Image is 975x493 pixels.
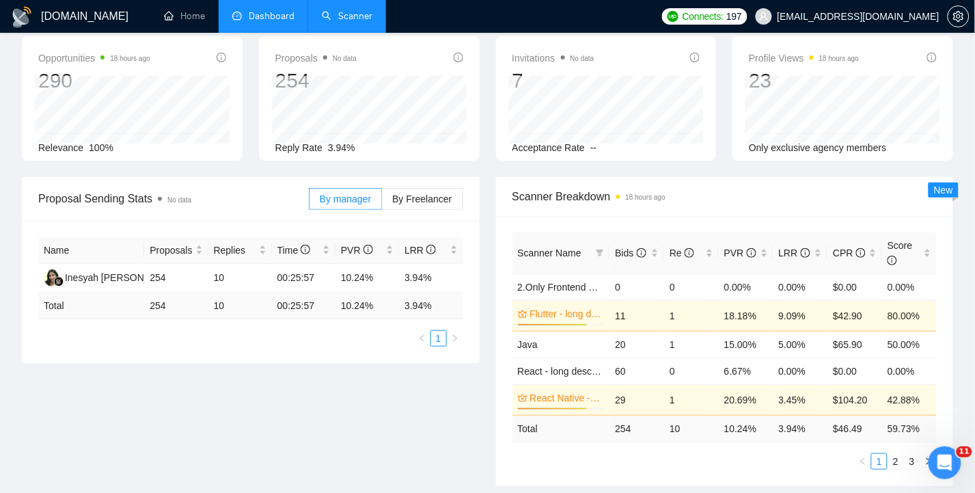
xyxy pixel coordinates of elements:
span: info-circle [856,248,866,258]
span: 100% [89,142,113,153]
img: logo [11,6,33,28]
th: Replies [208,237,272,264]
td: 15.00% [719,331,773,358]
td: $42.90 [827,300,882,331]
td: 80.00% [882,300,937,331]
button: right [920,453,937,470]
span: info-circle [690,53,700,62]
td: 10 [208,293,272,319]
button: setting [948,5,970,27]
span: Time [277,245,310,256]
td: 00:25:57 [272,293,335,319]
span: Proposals [275,50,357,66]
time: 18 hours ago [110,55,150,62]
span: CPR [833,248,865,258]
li: Next Page [920,453,937,470]
span: Acceptance Rate [512,142,586,153]
td: 10.24 % [719,415,773,442]
span: Opportunities [38,50,150,66]
th: Name [38,237,144,264]
button: right [447,330,463,347]
span: Scanner Breakdown [512,188,937,205]
span: info-circle [927,53,937,62]
span: info-circle [801,248,810,258]
td: 0.00% [773,358,828,384]
span: By manager [320,194,371,204]
li: 1 [430,330,447,347]
span: Only exclusive agency members [749,142,887,153]
iframe: Intercom live chat [929,447,961,479]
span: By Freelancer [392,194,452,204]
td: 3.94 % [399,293,463,319]
span: Score [888,240,913,266]
td: 3.45% [773,384,828,415]
span: right [924,457,933,466]
li: 3 [904,453,920,470]
li: 1 [871,453,888,470]
a: 1 [431,331,446,346]
img: upwork-logo.png [668,11,678,22]
div: 290 [38,68,150,94]
span: info-circle [426,245,436,254]
td: 42.88% [882,384,937,415]
a: 2.Only Frontend Developers - Agencies - alerts [518,282,717,293]
td: 10.24 % [335,293,399,319]
td: 18.18% [719,300,773,331]
li: 2 [888,453,904,470]
span: user [759,12,769,21]
span: PVR [724,248,756,258]
td: 1 [664,300,719,331]
span: info-circle [637,248,646,258]
span: Scanner Name [518,248,581,258]
td: 254 [144,264,208,293]
span: PVR [341,245,373,256]
td: $0.00 [827,358,882,384]
span: crown [518,393,527,403]
button: left [414,330,430,347]
li: Previous Page [855,453,871,470]
li: Next Page [447,330,463,347]
td: 5.00% [773,331,828,358]
td: Total [38,293,144,319]
span: setting [948,11,969,22]
span: info-circle [888,256,897,265]
td: $104.20 [827,384,882,415]
td: 11 [609,300,664,331]
a: 3 [905,454,920,469]
div: 23 [749,68,859,94]
td: 10 [208,264,272,293]
span: filter [596,249,604,257]
td: 20 [609,331,664,358]
span: info-circle [747,248,756,258]
span: left [418,334,426,343]
td: 0.00% [719,274,773,300]
td: 254 [609,415,664,442]
td: 254 [144,293,208,319]
a: homeHome [164,10,205,22]
a: React Native - long description [530,390,602,405]
a: 1 [872,454,887,469]
span: dashboard [232,11,242,21]
span: 3.94% [328,142,355,153]
span: No data [333,55,357,62]
span: right [451,334,459,343]
span: Connects: [683,9,724,24]
span: Proposals [150,243,192,258]
span: LRR [404,245,436,256]
td: 0.00% [882,358,937,384]
span: Bids [615,248,646,258]
button: left [855,453,871,470]
span: info-circle [301,245,310,254]
td: 0 [664,358,719,384]
span: Replies [214,243,256,258]
span: No data [571,55,594,62]
img: gigradar-bm.png [54,277,64,287]
a: React - long description [518,366,618,377]
div: Inesyah [PERSON_NAME] Zaelsyah [PERSON_NAME] [65,270,303,285]
td: 1 [664,331,719,358]
a: Java [518,339,538,350]
span: No data [167,196,191,204]
td: 0.00% [773,274,828,300]
span: Relevance [38,142,83,153]
a: 2 [888,454,903,469]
